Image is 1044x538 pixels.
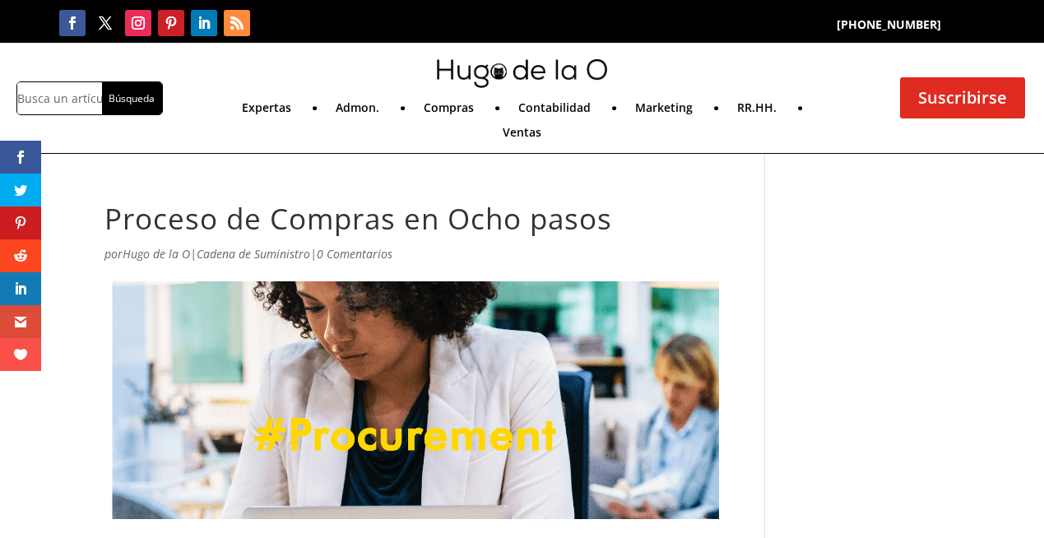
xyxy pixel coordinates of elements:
a: Seguir en RSS [224,10,250,36]
img: mini-hugo-de-la-o-logo [437,59,608,88]
a: Hugo de la O [123,246,190,262]
a: Expertas [242,102,291,120]
a: Seguir en LinkedIn [191,10,217,36]
h1: Proceso de Compras en Ocho pasos [104,202,719,244]
img: proceso de compras mujer ejecutiva de blanco, trabajando en compras. [104,281,719,520]
a: Admon. [336,102,379,120]
input: Busca un artículo [17,82,102,114]
a: mini-hugo-de-la-o-logo [437,76,608,91]
p: [PHONE_NUMBER] [735,15,1044,35]
a: Contabilidad [518,102,591,120]
a: Seguir en X [92,10,118,36]
a: Seguir en Instagram [125,10,151,36]
a: Marketing [635,102,693,120]
a: Suscribirse [900,77,1025,118]
p: por | | [104,244,719,276]
a: Compras [424,102,474,120]
a: Seguir en Facebook [59,10,86,36]
a: 0 Comentarios [317,246,392,262]
a: Seguir en Pinterest [158,10,184,36]
a: RR.HH. [737,102,777,120]
a: Ventas [503,127,541,145]
input: Búsqueda [102,82,162,114]
a: Cadena de Suministro [197,246,310,262]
